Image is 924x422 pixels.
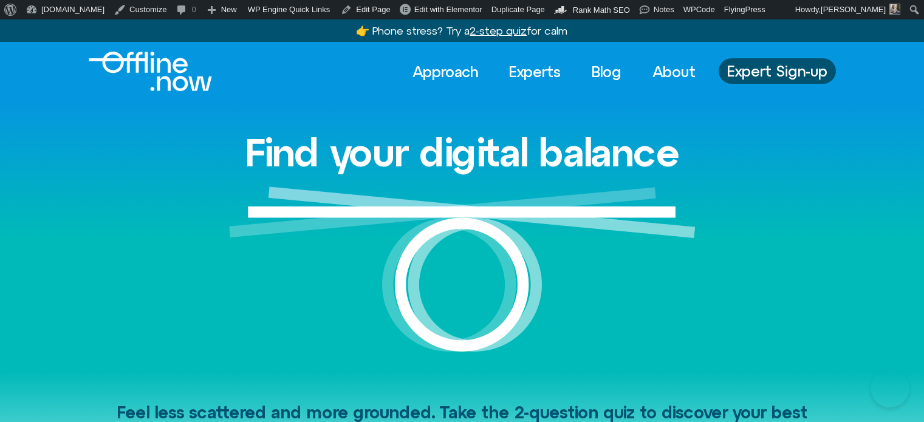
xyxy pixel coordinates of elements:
[229,186,696,372] img: Graphic of a white circle with a white line balancing on top to represent balance.
[402,58,489,85] a: Approach
[821,5,886,14] span: [PERSON_NAME]
[470,24,527,37] u: 2-step quiz
[356,24,567,37] a: 👉 Phone stress? Try a2-step quizfor calm
[719,58,836,84] a: Expert Sign-up
[414,5,482,14] span: Edit with Elementor
[573,5,630,15] span: Rank Math SEO
[402,58,707,85] nav: Menu
[727,63,827,79] span: Expert Sign-up
[642,58,707,85] a: About
[581,58,632,85] a: Blog
[89,52,191,91] div: Logo
[89,52,212,91] img: Offline.Now logo in white. Text of the words offline.now with a line going through the "O"
[245,131,680,174] h1: Find your digital balance
[498,58,572,85] a: Experts
[871,369,909,407] iframe: Botpress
